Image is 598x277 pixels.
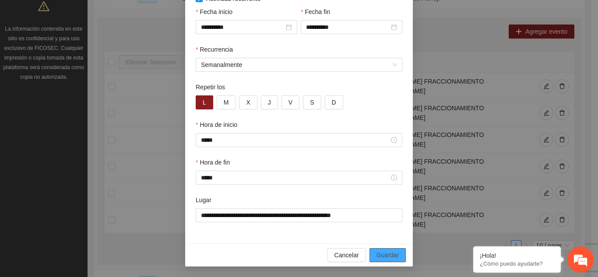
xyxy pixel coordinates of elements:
[301,7,330,17] label: Fecha fin
[261,95,278,109] button: J
[332,98,336,107] span: D
[306,22,389,32] input: Fecha fin
[4,184,167,215] textarea: Escriba su mensaje y pulse “Intro”
[201,58,397,71] span: Semanalmente
[51,89,121,178] span: Estamos en línea.
[46,45,147,56] div: Chatee con nosotros ahora
[201,135,389,145] input: Hora de inicio
[224,98,229,107] span: M
[480,252,554,259] div: ¡Hola!
[268,98,271,107] span: J
[327,248,366,262] button: Cancelar
[288,98,292,107] span: V
[310,98,314,107] span: S
[144,4,165,25] div: Minimizar ventana de chat en vivo
[196,120,237,130] label: Hora de inicio
[334,250,359,260] span: Cancelar
[201,22,284,32] input: Fecha inicio
[217,95,236,109] button: M
[239,95,257,109] button: X
[369,248,406,262] button: Guardar
[196,82,225,92] label: Repetir los
[246,98,250,107] span: X
[376,250,399,260] span: Guardar
[196,7,232,17] label: Fecha inicio
[196,95,213,109] button: L
[196,158,230,167] label: Hora de fin
[325,95,343,109] button: D
[480,260,554,267] p: ¿Cómo puedo ayudarte?
[303,95,321,109] button: S
[201,173,389,182] input: Hora de fin
[196,195,211,205] label: Lugar
[203,98,206,107] span: L
[196,208,402,222] input: Lugar
[281,95,299,109] button: V
[196,45,233,54] label: Recurrencia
